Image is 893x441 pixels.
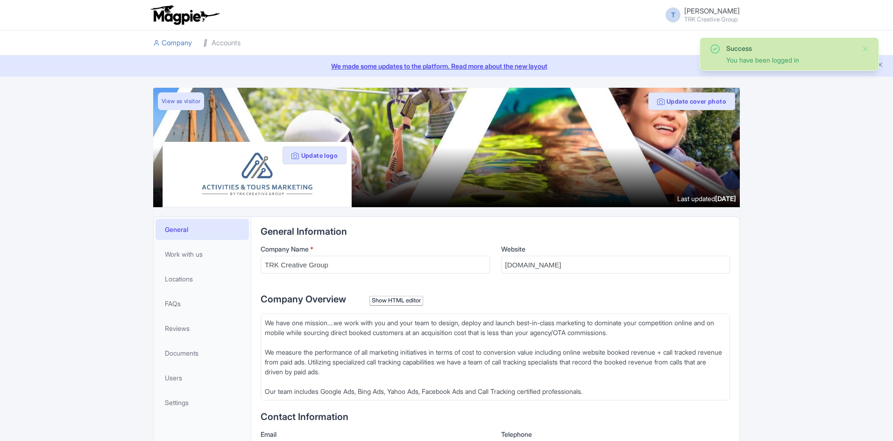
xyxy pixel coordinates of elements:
a: Reviews [156,318,249,339]
span: Documents [165,348,198,358]
a: Work with us [156,244,249,265]
span: Locations [165,274,193,284]
div: Last updated [677,194,736,203]
a: Company [153,30,192,56]
div: You have been logged in [726,55,854,65]
a: Accounts [203,30,241,56]
img: logo-ab69f6fb50320c5b225c76a69d11143b.png [149,5,221,25]
h2: General Information [261,226,730,237]
div: We have one mission….we work with you and your team to design, deploy and launch best-in-class ma... [265,318,726,396]
h2: Contact Information [261,412,730,422]
span: [PERSON_NAME] [684,7,740,15]
span: Telephone [501,430,532,438]
span: Users [165,373,182,383]
span: Work with us [165,249,203,259]
span: Company Overview [261,294,346,305]
button: Update cover photo [648,92,735,110]
button: Close announcement [877,60,884,71]
a: We made some updates to the platform. Read more about the new layout [6,61,887,71]
span: Company Name [261,245,309,253]
a: General [156,219,249,240]
button: Close [862,43,869,55]
a: T [PERSON_NAME] TRK Creative Group [660,7,740,22]
a: Locations [156,268,249,289]
span: General [165,224,188,234]
small: TRK Creative Group [684,16,740,22]
span: T [666,7,680,22]
span: Email [261,430,276,438]
a: View as visitor [158,92,204,110]
span: Reviews [165,323,190,333]
span: FAQs [165,299,181,308]
a: Documents [156,343,249,364]
div: Show HTML editor [369,296,423,306]
a: Users [156,367,249,388]
div: Success [726,43,854,53]
a: FAQs [156,293,249,314]
span: Settings [165,398,189,407]
span: Website [501,245,525,253]
button: Update logo [283,147,347,164]
img: npblp3ev0uyrktjqlrze.jpg [182,149,332,199]
span: [DATE] [715,195,736,203]
a: Settings [156,392,249,413]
